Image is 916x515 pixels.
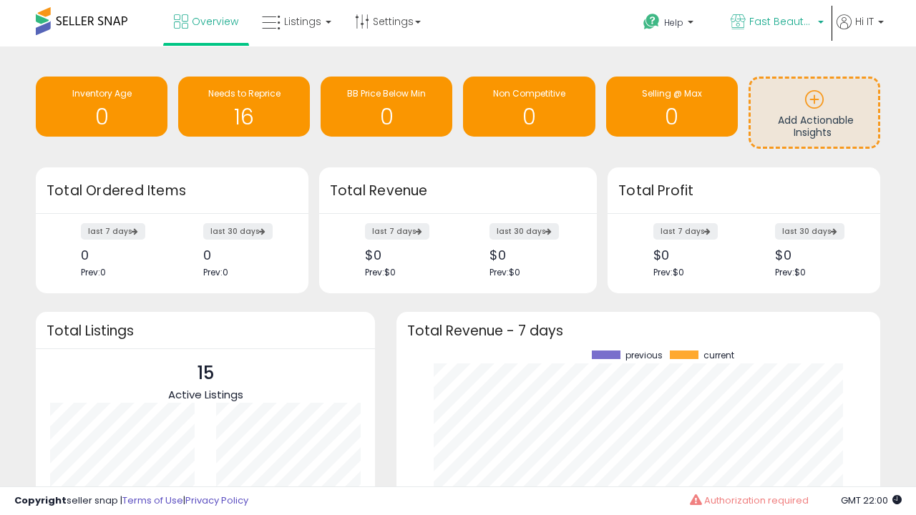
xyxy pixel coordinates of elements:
span: Hi IT [855,14,874,29]
h1: 0 [328,105,445,129]
span: Prev: 0 [81,266,106,278]
span: Listings [284,14,321,29]
span: Prev: $0 [365,266,396,278]
label: last 30 days [489,223,559,240]
h3: Total Revenue - 7 days [407,325,869,336]
span: Prev: 0 [203,266,228,278]
label: last 7 days [653,223,718,240]
strong: Copyright [14,494,67,507]
div: $0 [775,247,855,263]
a: Terms of Use [122,494,183,507]
a: Add Actionable Insights [751,79,878,147]
span: Selling @ Max [642,87,702,99]
h3: Total Ordered Items [47,181,298,201]
div: 0 [81,247,161,263]
span: Needs to Reprice [208,87,281,99]
a: Hi IT [837,14,884,46]
h1: 0 [470,105,588,129]
a: Non Competitive 0 [463,77,595,137]
span: Prev: $0 [775,266,806,278]
label: last 30 days [203,223,273,240]
a: Needs to Reprice 16 [178,77,310,137]
a: Inventory Age 0 [36,77,167,137]
span: Fast Beauty ([GEOGRAPHIC_DATA]) [749,14,814,29]
span: Help [664,16,683,29]
span: current [703,350,734,360]
h3: Total Listings [47,325,364,336]
a: Selling @ Max 0 [606,77,738,137]
i: Get Help [643,13,661,31]
label: last 7 days [81,223,145,240]
span: Inventory Age [72,87,132,99]
div: 0 [203,247,283,263]
label: last 7 days [365,223,429,240]
label: last 30 days [775,223,844,240]
span: Prev: $0 [489,266,520,278]
span: Overview [192,14,238,29]
span: previous [625,350,663,360]
div: $0 [365,247,447,263]
div: $0 [489,247,572,263]
p: 15 [168,360,243,387]
h1: 0 [613,105,731,129]
div: seller snap | | [14,494,248,508]
span: 2025-08-11 22:00 GMT [841,494,902,507]
span: Prev: $0 [653,266,684,278]
span: Active Listings [168,387,243,402]
span: Add Actionable Insights [778,113,854,140]
span: BB Price Below Min [347,87,426,99]
h1: 0 [43,105,160,129]
div: $0 [653,247,734,263]
span: Non Competitive [493,87,565,99]
h3: Total Profit [618,181,869,201]
h1: 16 [185,105,303,129]
a: Help [632,2,718,46]
h3: Total Revenue [330,181,586,201]
a: Privacy Policy [185,494,248,507]
a: BB Price Below Min 0 [321,77,452,137]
